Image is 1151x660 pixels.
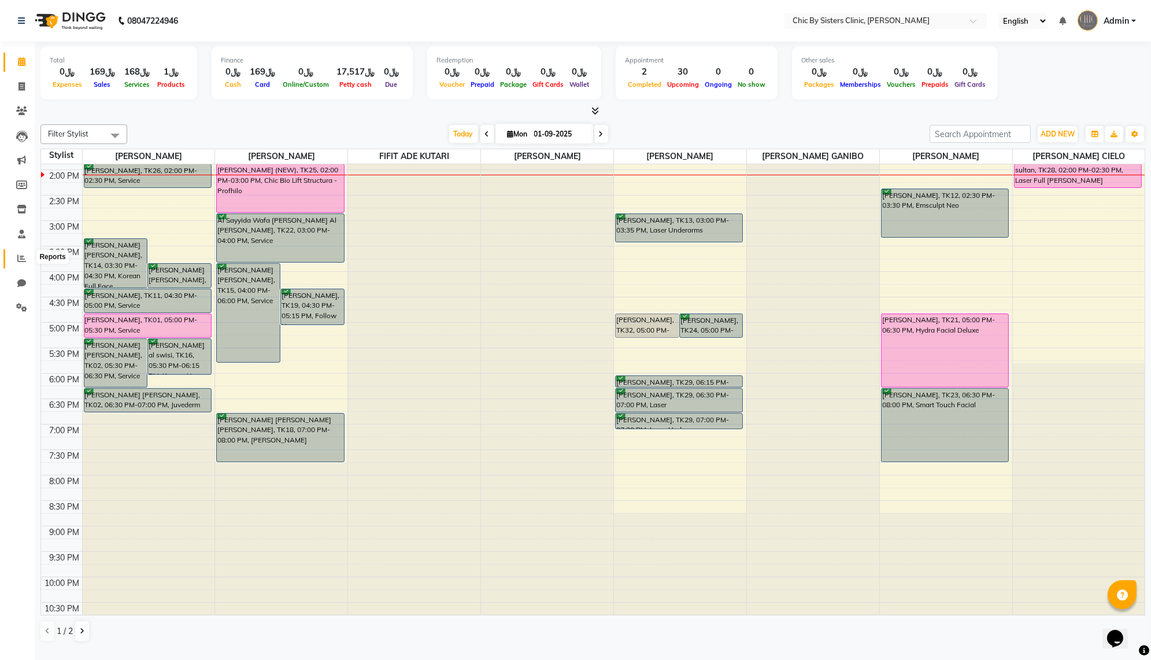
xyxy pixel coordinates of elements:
[882,314,1008,387] div: [PERSON_NAME], TK21, 05:00 PM-06:30 PM, Hydra Facial Deluxe
[252,80,273,89] span: Card
[47,399,82,411] div: 6:30 PM
[84,164,211,187] div: [PERSON_NAME], TK26, 02:00 PM-02:30 PM, Service
[47,475,82,488] div: 8:00 PM
[702,80,735,89] span: Ongoing
[50,65,85,79] div: ﷼0
[379,65,404,79] div: ﷼0
[1015,164,1142,187] div: sultan, TK28, 02:00 PM-02:30 PM, Laser Full [PERSON_NAME]
[383,80,401,89] span: Due
[616,314,679,337] div: [PERSON_NAME], TK32, 05:00 PM-05:30 PM, Laser Lower/Upper Arms
[801,80,837,89] span: Packages
[952,65,989,79] div: ﷼0
[85,65,120,79] div: ﷼169
[436,65,468,79] div: ﷼0
[1102,614,1139,648] iframe: chat widget
[47,526,82,539] div: 9:00 PM
[747,149,879,164] span: [PERSON_NAME] GANIBO
[41,149,82,161] div: Stylist
[1104,15,1129,27] span: Admin
[1038,126,1078,142] button: ADD NEW
[497,65,530,79] div: ﷼0
[154,80,188,89] span: Products
[531,126,589,143] input: 2025-09-01
[217,264,280,362] div: [PERSON_NAME] [PERSON_NAME], TK15, 04:00 PM-06:00 PM, Service
[47,552,82,564] div: 9:30 PM
[84,389,211,412] div: [PERSON_NAME] [PERSON_NAME], TK02, 06:30 PM-07:00 PM, Juvederm Fillers(1 ml) - Volift
[245,65,280,79] div: ﷼169
[47,425,82,437] div: 7:00 PM
[120,65,154,79] div: ﷼168
[436,80,468,89] span: Voucher
[930,125,1031,143] input: Search Appointment
[735,65,768,79] div: 0
[91,80,114,89] span: Sales
[47,272,82,284] div: 4:00 PM
[217,214,343,262] div: Al Sayyida Wafa [PERSON_NAME] Al [PERSON_NAME], TK22, 03:00 PM-04:00 PM, Service
[664,80,702,89] span: Upcoming
[57,625,73,637] span: 1 / 2
[497,80,530,89] span: Package
[148,264,211,287] div: [PERSON_NAME] [PERSON_NAME], TK09, 04:00 PM-04:30 PM, Follow Up
[530,65,567,79] div: ﷼0
[1078,10,1098,31] img: Admin
[47,221,82,233] div: 3:00 PM
[614,149,746,164] span: [PERSON_NAME]
[919,65,952,79] div: ﷼0
[222,80,244,89] span: Cash
[47,450,82,462] div: 7:30 PM
[880,149,1012,164] span: [PERSON_NAME]
[336,80,375,89] span: Petty cash
[50,56,188,65] div: Total
[47,374,82,386] div: 6:00 PM
[47,196,82,208] div: 2:30 PM
[616,414,742,429] div: [PERSON_NAME], TK29, 07:00 PM-07:20 PM, Laser Underarms
[837,80,884,89] span: Memberships
[481,149,613,164] span: [PERSON_NAME]
[48,129,88,138] span: Filter Stylist
[1041,130,1075,138] span: ADD NEW
[47,501,82,513] div: 8:30 PM
[735,80,768,89] span: No show
[801,56,989,65] div: Other sales
[616,214,742,242] div: [PERSON_NAME], TK13, 03:00 PM-03:35 PM, Laser Underarms
[919,80,952,89] span: Prepaids
[952,80,989,89] span: Gift Cards
[47,323,82,335] div: 5:00 PM
[215,149,347,164] span: [PERSON_NAME]
[567,65,592,79] div: ﷼0
[121,80,153,89] span: Services
[882,189,1008,237] div: [PERSON_NAME], TK12, 02:30 PM-03:30 PM, Emsculpt Neo
[625,80,664,89] span: Completed
[83,149,215,164] span: [PERSON_NAME]
[127,5,178,37] b: 08047224946
[680,314,743,337] div: [PERSON_NAME], TK24, 05:00 PM-05:30 PM, Laser Lower/Upper Arms
[348,149,480,164] span: FIFIT ADE KUTARI
[29,5,109,37] img: logo
[884,80,919,89] span: Vouchers
[468,65,497,79] div: ﷼0
[505,130,531,138] span: Mon
[154,65,188,79] div: ﷼1
[530,80,567,89] span: Gift Cards
[217,164,343,212] div: [PERSON_NAME] (NEW), TK25, 02:00 PM-03:00 PM, Chic Bio Lift Structura - Profhilo
[436,56,592,65] div: Redemption
[84,314,211,337] div: [PERSON_NAME], TK01, 05:00 PM-05:30 PM, Service
[221,65,245,79] div: ﷼0
[47,170,82,182] div: 2:00 PM
[148,339,211,374] div: [PERSON_NAME] al swisi, TK16, 05:30 PM-06:15 PM, Korean Upper Face
[36,250,68,264] div: Reports
[217,414,343,462] div: [PERSON_NAME] [PERSON_NAME] [PERSON_NAME], TK18, 07:00 PM-08:00 PM, [PERSON_NAME]
[837,65,884,79] div: ﷼0
[882,389,1008,462] div: [PERSON_NAME], TK23, 06:30 PM-08:00 PM, Smart Touch Facial
[43,603,82,615] div: 10:30 PM
[50,80,85,89] span: Expenses
[47,348,82,360] div: 5:30 PM
[332,65,379,79] div: ﷼17,517
[47,297,82,309] div: 4:30 PM
[801,65,837,79] div: ﷼0
[884,65,919,79] div: ﷼0
[567,80,592,89] span: Wallet
[468,80,497,89] span: Prepaid
[625,56,768,65] div: Appointment
[702,65,735,79] div: 0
